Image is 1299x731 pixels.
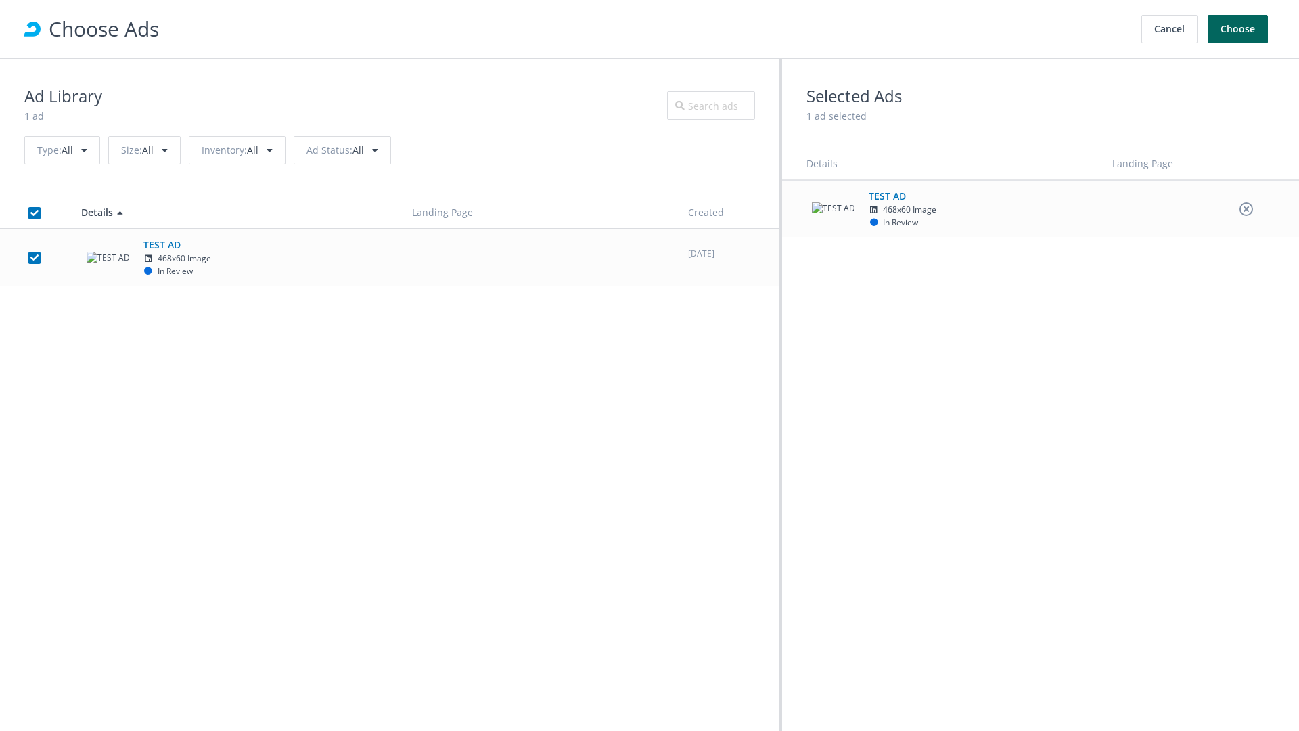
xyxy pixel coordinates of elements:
h2: Ad Library [24,83,102,109]
input: Search ads [667,91,755,120]
button: Cancel [1141,15,1198,43]
div: RollWorks [24,21,41,37]
img: TEST AD [812,202,855,215]
h5: TEST AD [869,189,1038,204]
span: Landing Page [412,206,473,219]
span: 1 ad selected [806,110,867,123]
div: All [108,136,181,164]
div: In Review [869,217,918,229]
h2: Selected Ads [806,83,1275,109]
span: Ad Status : [306,143,352,156]
div: All [294,136,391,164]
span: Help [34,9,62,22]
button: Choose [1208,15,1268,43]
span: TEST AD [869,189,1038,229]
span: Landing Page [1112,157,1173,170]
span: Created [688,206,724,219]
div: All [189,136,286,164]
i: LinkedIn [869,206,879,214]
p: Mar 30, 2021 [688,248,767,261]
span: Details [806,157,838,170]
span: TEST AD [143,238,313,278]
span: Inventory : [202,143,247,156]
span: Type : [37,143,62,156]
div: 468x60 Image [869,204,1038,217]
span: Size : [121,143,142,156]
span: 1 ad [24,110,44,123]
div: 468x60 Image [143,252,313,265]
i: LinkedIn [143,254,154,263]
h1: Choose Ads [49,13,1138,45]
span: Details [81,206,113,219]
h5: TEST AD [143,238,313,252]
div: All [24,136,100,164]
img: TEST AD [87,252,130,265]
div: In Review [143,265,193,278]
